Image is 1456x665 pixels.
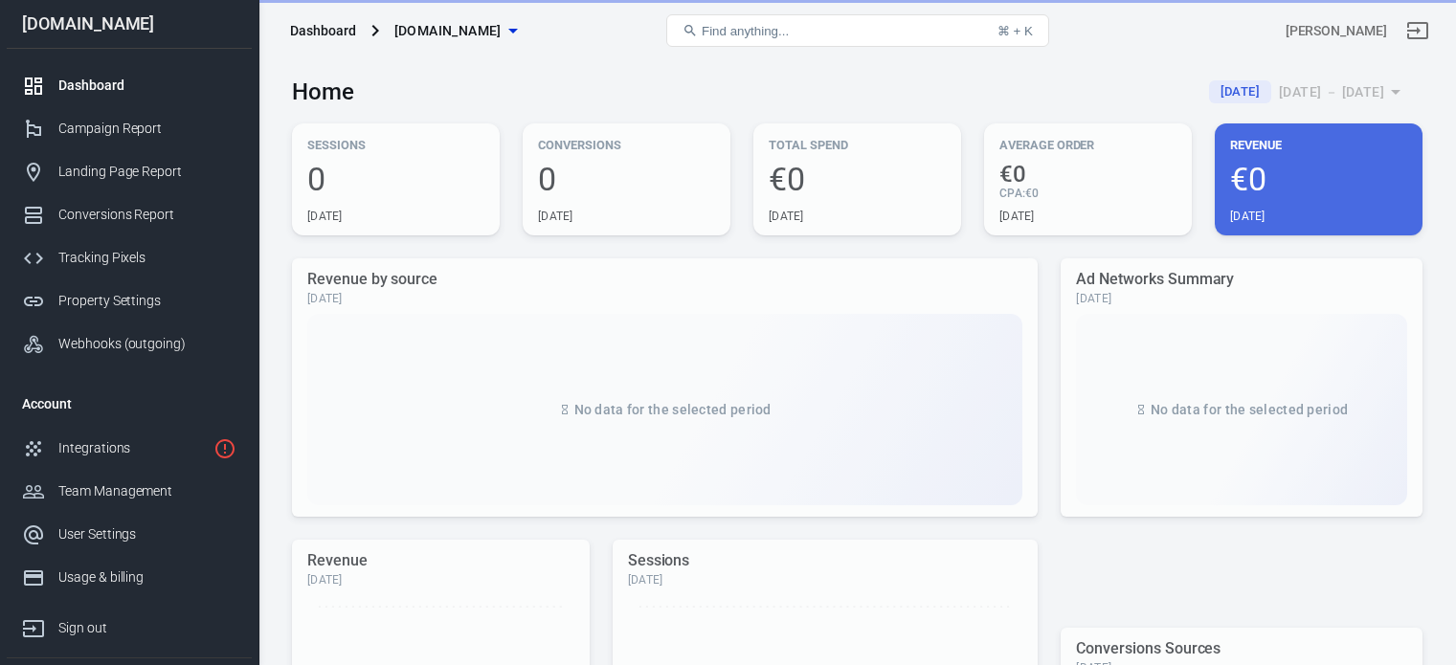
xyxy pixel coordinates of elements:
div: [DOMAIN_NAME] [7,15,252,33]
button: [DOMAIN_NAME] [387,13,525,49]
a: Campaign Report [7,107,252,150]
a: User Settings [7,513,252,556]
a: Team Management [7,470,252,513]
div: Property Settings [58,291,236,311]
a: Sign out [1395,8,1441,54]
div: Landing Page Report [58,162,236,182]
div: Conversions Report [58,205,236,225]
a: Dashboard [7,64,252,107]
a: Integrations [7,427,252,470]
div: Campaign Report [58,119,236,139]
div: Account id: TDMpudQw [1286,21,1387,41]
div: Sign out [58,618,236,638]
a: Sign out [7,599,252,650]
div: ⌘ + K [997,24,1033,38]
span: Find anything... [702,24,789,38]
a: Property Settings [7,279,252,322]
div: Dashboard [290,21,356,40]
div: Integrations [58,438,206,458]
li: Account [7,381,252,427]
a: Landing Page Report [7,150,252,193]
span: velvee.net [394,19,502,43]
a: Tracking Pixels [7,236,252,279]
div: Tracking Pixels [58,248,236,268]
div: Webhooks (outgoing) [58,334,236,354]
div: Team Management [58,481,236,501]
div: Dashboard [58,76,236,96]
a: Conversions Report [7,193,252,236]
h3: Home [292,78,354,105]
a: Webhooks (outgoing) [7,322,252,366]
div: User Settings [58,524,236,544]
a: Usage & billing [7,556,252,599]
svg: 1 networks not verified yet [213,437,236,460]
button: Find anything...⌘ + K [666,14,1049,47]
div: Usage & billing [58,567,236,587]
